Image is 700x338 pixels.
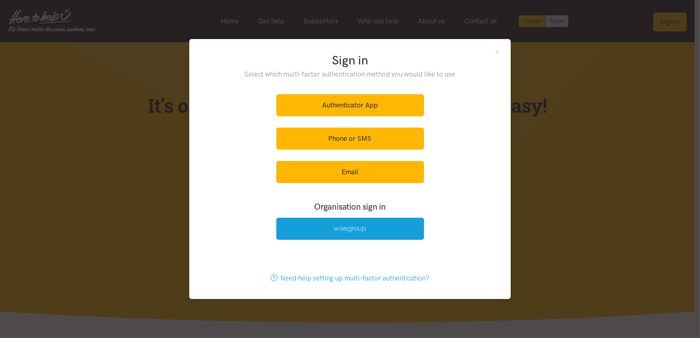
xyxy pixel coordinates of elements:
[276,128,424,150] a: Phone or SMS
[228,69,472,80] p: Select which multi-factor authentication method you would like to use
[333,226,367,233] img: Wise Group
[276,161,424,183] a: Email
[494,49,501,56] button: Close
[276,94,424,116] a: Authenticator App
[228,52,472,69] h2: Sign in
[262,267,438,289] a: Need help setting up multi-factor authentication?
[254,201,446,212] h3: Organisation sign in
